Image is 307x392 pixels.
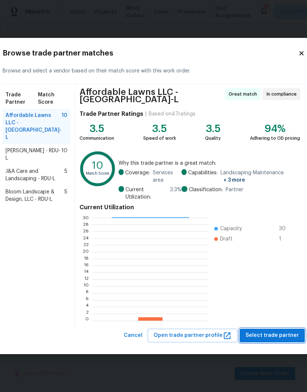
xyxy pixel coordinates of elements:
[220,225,242,232] span: Capacity
[6,91,38,106] span: Trade Partner
[84,277,89,282] text: 12
[189,186,223,193] span: Classification:
[64,168,67,182] span: 5
[92,161,103,171] text: 10
[61,147,67,162] span: 10
[86,305,89,309] text: 4
[143,110,149,118] div: |
[267,90,300,98] span: In compliance
[279,235,291,243] span: 1
[124,331,142,340] span: Cancel
[125,169,150,184] span: Coverage:
[6,112,61,141] span: Affordable Lawns LLC - [GEOGRAPHIC_DATA]-L
[240,329,305,342] button: Select trade partner
[148,329,237,342] button: Open trade partner profile
[84,243,89,247] text: 22
[3,58,305,84] div: Browse and select a vendor based on their match score with this work order.
[83,222,89,227] text: 28
[83,250,89,254] text: 20
[149,110,195,118] div: Based on 47 ratings
[205,125,221,132] div: 3.5
[85,318,89,323] text: 0
[80,204,300,211] h4: Current Utilization
[80,135,114,142] div: Communication
[250,135,300,142] div: Adhering to OD pricing
[38,91,67,106] span: Match Score
[121,329,145,342] button: Cancel
[80,88,223,103] span: Affordable Lawns LLC - [GEOGRAPHIC_DATA]-L
[84,264,89,268] text: 16
[6,168,64,182] span: J&A Care and Landscaping - RDU-L
[119,160,300,167] span: Why this trade partner is a great match:
[83,236,89,240] text: 24
[85,172,109,176] text: Match Score
[80,110,143,118] h4: Trade Partner Ratings
[84,257,89,261] text: 18
[153,169,181,184] span: Services area
[83,229,89,234] text: 26
[143,125,176,132] div: 3.5
[229,90,260,98] span: Great match
[84,270,89,275] text: 14
[205,135,221,142] div: Quality
[6,147,61,162] span: [PERSON_NAME] - RDU-L
[170,186,181,201] span: 3.3 %
[220,235,233,243] span: Draft
[83,215,89,220] text: 30
[86,311,89,316] text: 2
[220,169,300,184] span: Landscaping Maintenance
[84,284,89,289] text: 10
[250,125,300,132] div: 94%
[279,225,291,232] span: 30
[6,188,64,203] span: Bloom Landscape & Design, LLC - RDU-L
[223,178,245,183] span: + 3 more
[188,169,218,184] span: Capabilities:
[226,186,243,193] span: Partner
[61,112,67,141] span: 10
[143,135,176,142] div: Speed of work
[86,291,89,295] text: 8
[3,50,298,57] h2: Browse trade partner matches
[153,331,232,340] span: Open trade partner profile
[80,125,114,132] div: 3.5
[86,298,89,302] text: 6
[246,331,299,340] span: Select trade partner
[126,186,167,201] span: Current Utilization:
[64,188,67,203] span: 5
